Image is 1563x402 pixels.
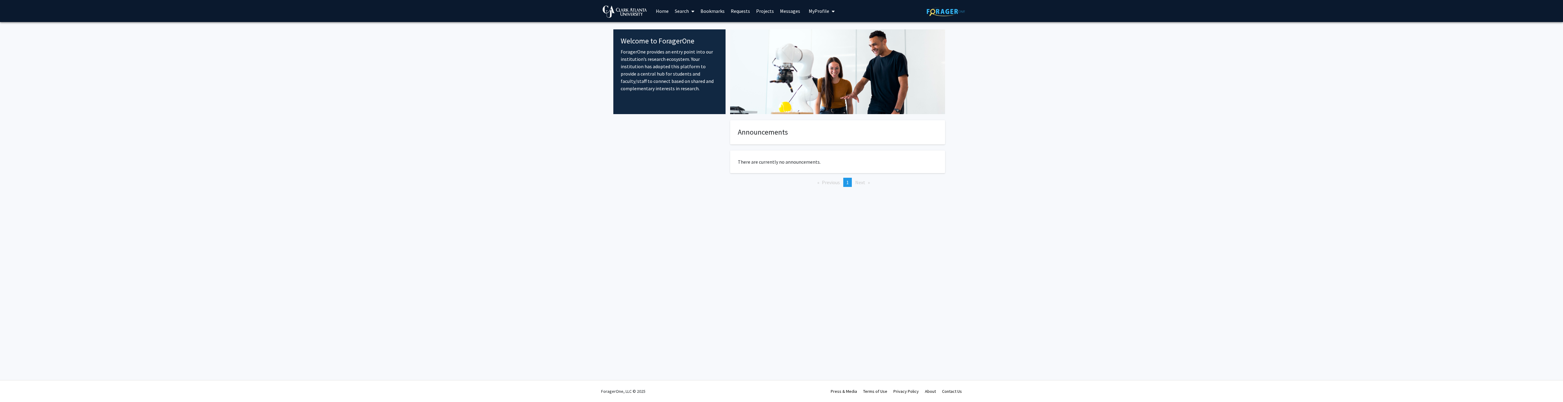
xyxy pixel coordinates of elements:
a: Projects [753,0,777,22]
a: Privacy Policy [893,389,919,394]
iframe: Chat [5,374,26,397]
a: Bookmarks [697,0,728,22]
span: Next [855,179,865,185]
h4: Welcome to ForagerOne [621,37,718,46]
img: ForagerOne Logo [927,7,965,16]
a: Press & Media [831,389,857,394]
p: There are currently no announcements. [738,158,937,166]
a: Requests [728,0,753,22]
ul: Pagination [730,178,945,187]
h4: Announcements [738,128,937,137]
a: Home [653,0,672,22]
img: Clark Atlanta University Logo [603,6,647,18]
div: ForagerOne, LLC © 2025 [601,381,645,402]
span: My Profile [809,8,829,14]
a: About [925,389,936,394]
a: Search [672,0,697,22]
p: ForagerOne provides an entry point into our institution’s research ecosystem. Your institution ha... [621,48,718,92]
a: Contact Us [942,389,962,394]
span: 1 [846,179,849,185]
a: Messages [777,0,803,22]
img: Cover Image [730,29,945,114]
a: Terms of Use [863,389,887,394]
span: Previous [822,179,840,185]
